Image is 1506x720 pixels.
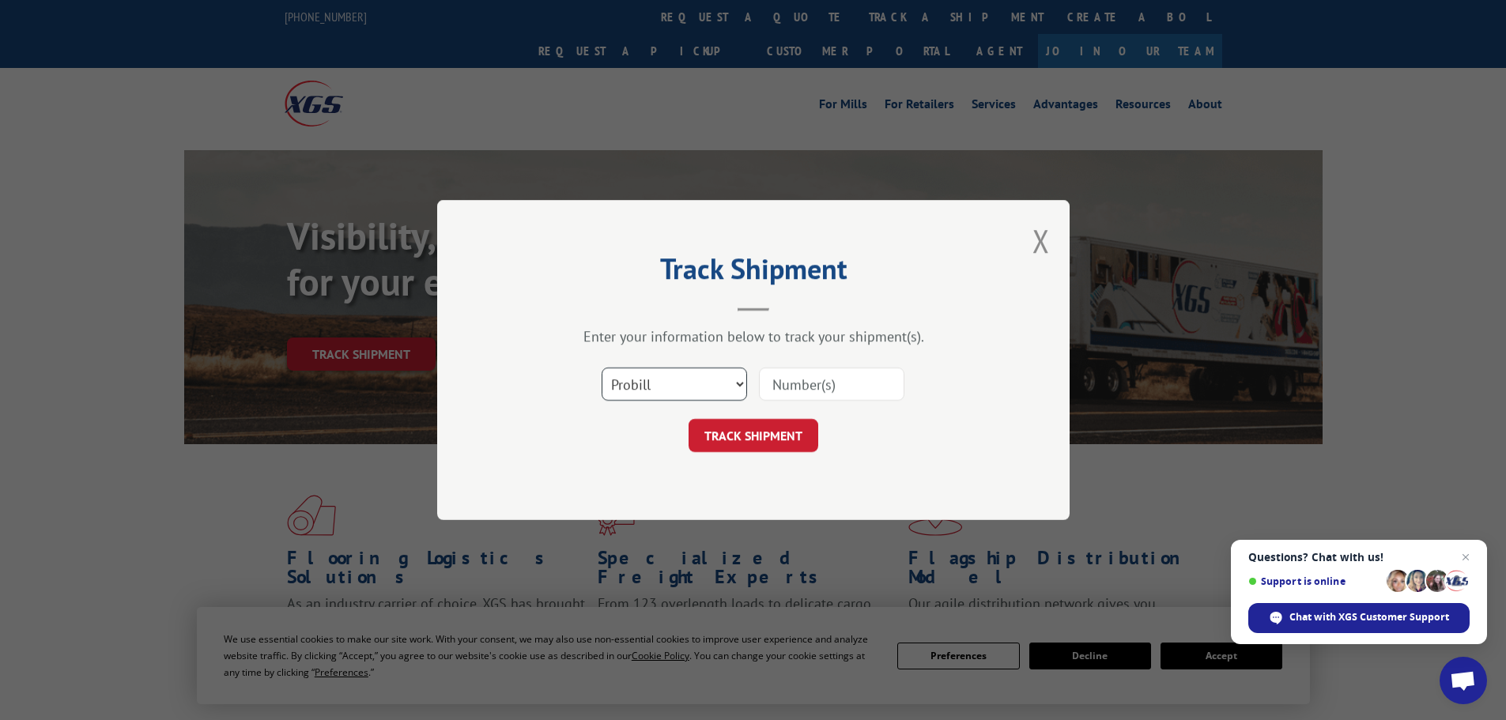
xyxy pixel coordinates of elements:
[689,419,818,452] button: TRACK SHIPMENT
[1248,551,1470,564] span: Questions? Chat with us!
[1248,575,1381,587] span: Support is online
[1289,610,1449,624] span: Chat with XGS Customer Support
[1032,220,1050,262] button: Close modal
[516,327,991,345] div: Enter your information below to track your shipment(s).
[759,368,904,401] input: Number(s)
[1248,603,1470,633] span: Chat with XGS Customer Support
[516,258,991,288] h2: Track Shipment
[1440,657,1487,704] a: Open chat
